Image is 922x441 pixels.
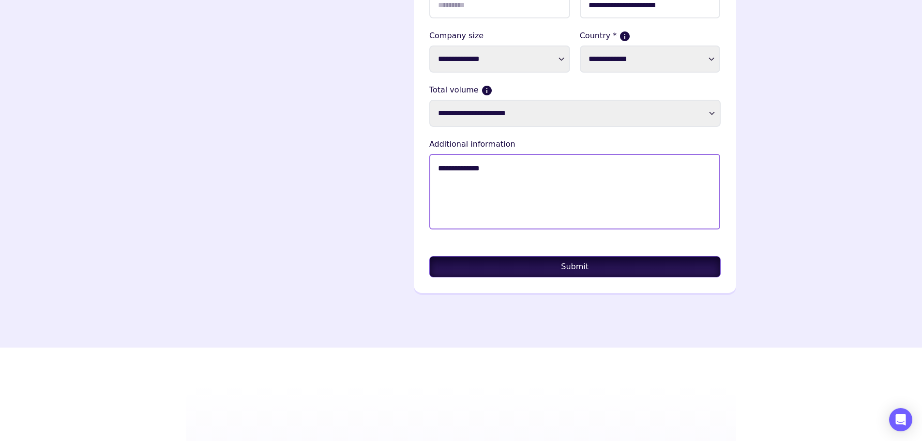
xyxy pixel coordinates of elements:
button: Current monthly volume your business makes in USD [483,86,491,95]
label: Country * [580,30,721,42]
label: Company size [429,30,570,42]
lable: Additional information [429,138,721,150]
label: Total volume [429,84,721,96]
button: If more than one country, please select where the majority of your sales come from. [620,32,629,41]
button: Submit [429,256,721,277]
div: Open Intercom Messenger [889,408,912,431]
